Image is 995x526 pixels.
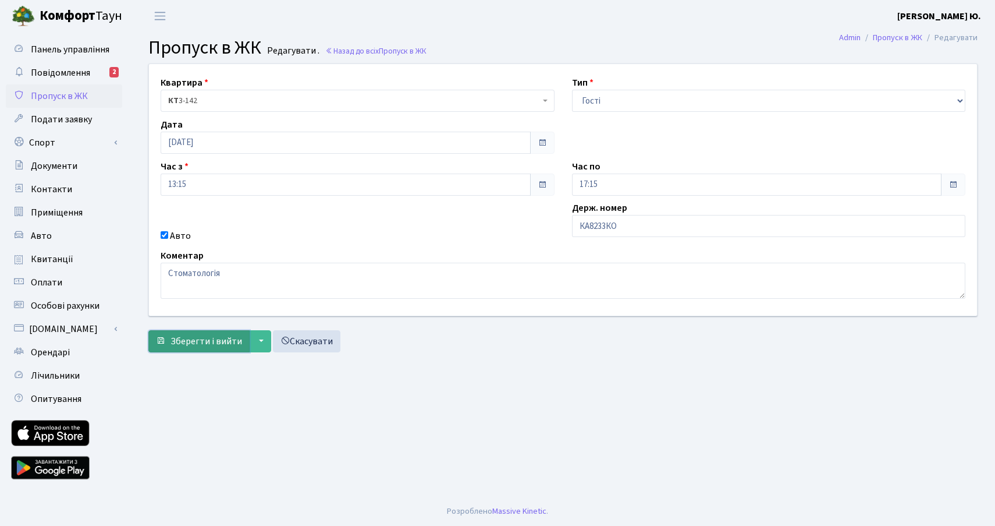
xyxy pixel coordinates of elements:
label: Час з [161,160,189,174]
a: Приміщення [6,201,122,224]
a: Пропуск в ЖК [6,84,122,108]
button: Переключити навігацію [145,6,175,26]
span: Пропуск в ЖК [148,34,261,61]
small: Редагувати . [265,45,319,57]
textarea: Стоматологія [161,263,965,299]
label: Держ. номер [572,201,627,215]
span: Панель управління [31,43,109,56]
span: Пропуск в ЖК [379,45,427,57]
a: Орендарі [6,341,122,364]
a: Повідомлення2 [6,61,122,84]
a: Панель управління [6,38,122,61]
label: Коментар [161,249,204,263]
a: Подати заявку [6,108,122,131]
span: Таун [40,6,122,26]
span: Повідомлення [31,66,90,79]
div: 2 [109,67,119,77]
span: Оплати [31,276,62,289]
span: Лічильники [31,369,80,382]
a: Admin [839,31,861,44]
label: Час по [572,160,600,174]
span: Орендарі [31,346,70,359]
input: AA0001AA [572,215,966,237]
span: Авто [31,230,52,242]
span: Подати заявку [31,113,92,126]
span: Опитування [31,393,81,405]
span: Контакти [31,183,72,196]
nav: breadcrumb [822,26,995,50]
a: Авто [6,224,122,248]
button: Зберегти і вийти [148,330,250,352]
span: Пропуск в ЖК [31,90,88,103]
span: Приміщення [31,206,83,219]
label: Дата [161,118,183,132]
a: Квитанції [6,248,122,271]
span: Квитанції [31,253,73,266]
a: Назад до всіхПропуск в ЖК [325,45,427,57]
a: Лічильники [6,364,122,387]
b: КТ [168,95,179,107]
div: Розроблено . [447,505,548,518]
span: <b>КТ</b>&nbsp;&nbsp;&nbsp;&nbsp;3-142 [168,95,540,107]
a: Пропуск в ЖК [873,31,922,44]
a: Massive Kinetic [492,505,546,517]
a: Спорт [6,131,122,154]
li: Редагувати [922,31,978,44]
a: Скасувати [273,330,340,352]
a: [DOMAIN_NAME] [6,317,122,341]
a: Особові рахунки [6,294,122,317]
span: <b>КТ</b>&nbsp;&nbsp;&nbsp;&nbsp;3-142 [161,90,555,112]
a: Контакти [6,178,122,201]
label: Авто [170,229,191,243]
label: Тип [572,76,594,90]
a: Документи [6,154,122,178]
b: Комфорт [40,6,95,25]
label: Квартира [161,76,208,90]
a: Оплати [6,271,122,294]
img: logo.png [12,5,35,28]
span: Зберегти і вийти [170,335,242,348]
a: Опитування [6,387,122,411]
a: [PERSON_NAME] Ю. [897,9,981,23]
span: Особові рахунки [31,299,99,312]
span: Документи [31,160,77,172]
b: [PERSON_NAME] Ю. [897,10,981,23]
